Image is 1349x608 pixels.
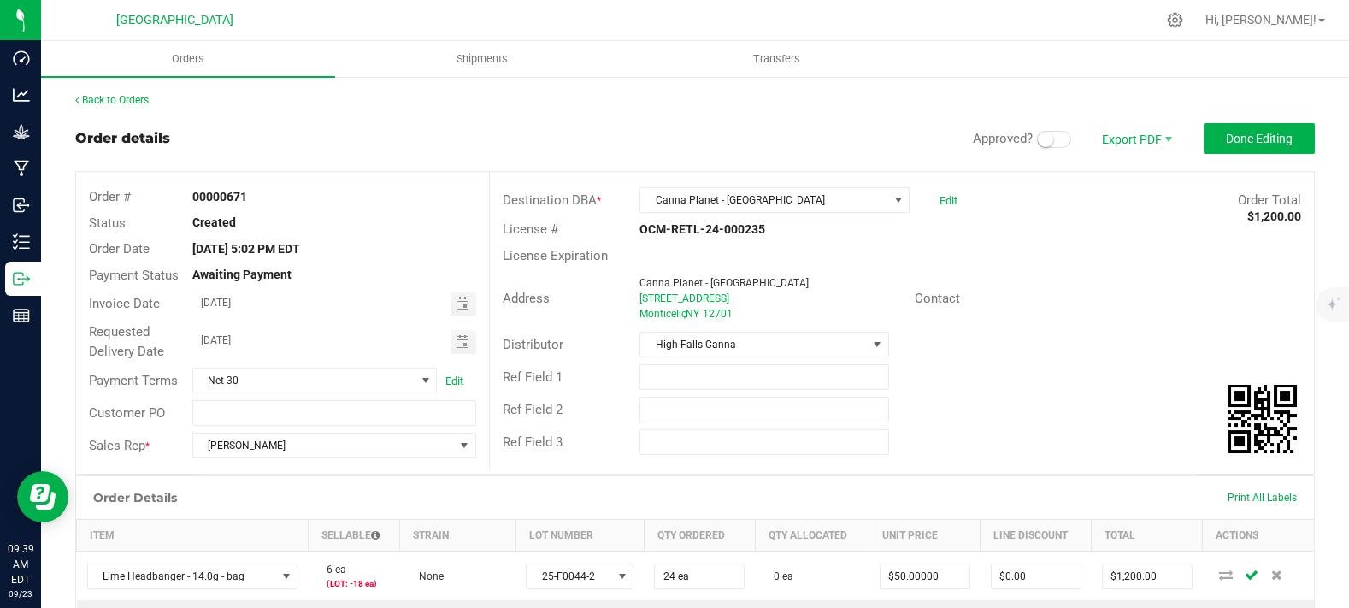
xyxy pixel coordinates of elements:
[940,194,957,207] a: Edit
[192,242,300,256] strong: [DATE] 5:02 PM EDT
[503,337,563,352] span: Distributor
[981,520,1092,552] th: Line Discount
[973,131,1033,146] span: Approved?
[1103,564,1192,588] input: 0
[644,520,755,552] th: Qty Ordered
[755,520,869,552] th: Qty Allocated
[451,292,476,316] span: Toggle calendar
[192,190,247,204] strong: 00000671
[13,123,30,140] inline-svg: Grow
[75,128,170,149] div: Order details
[75,94,149,106] a: Back to Orders
[445,375,463,387] a: Edit
[639,277,809,289] span: Canna Planet - [GEOGRAPHIC_DATA]
[1228,492,1297,504] span: Print All Labels
[13,233,30,251] inline-svg: Inventory
[503,248,608,263] span: License Expiration
[8,541,33,587] p: 09:39 AM EDT
[433,51,531,67] span: Shipments
[451,330,476,354] span: Toggle calendar
[193,369,415,393] span: Net 30
[13,50,30,67] inline-svg: Dashboard
[1239,570,1264,580] span: Save Order Detail
[335,41,629,77] a: Shipments
[1204,123,1315,154] button: Done Editing
[1164,12,1186,28] div: Manage settings
[992,564,1081,588] input: 0
[503,369,563,385] span: Ref Field 1
[77,520,309,552] th: Item
[89,189,131,204] span: Order #
[527,564,611,588] span: 25-F0044-2
[89,268,179,283] span: Payment Status
[89,296,160,311] span: Invoice Date
[1247,210,1301,223] strong: $1,200.00
[13,197,30,214] inline-svg: Inbound
[503,291,550,306] span: Address
[192,215,236,229] strong: Created
[87,564,298,589] span: NO DATA FOUND
[684,308,686,320] span: ,
[639,222,765,236] strong: OCM-RETL-24-000235
[89,438,145,453] span: Sales Rep
[1084,123,1187,154] li: Export PDF
[13,86,30,103] inline-svg: Analytics
[503,402,563,417] span: Ref Field 2
[503,192,597,208] span: Destination DBA
[89,405,165,421] span: Customer PO
[17,471,68,522] iframe: Resource center
[765,570,793,582] span: 0 ea
[640,188,887,212] span: Canna Planet - [GEOGRAPHIC_DATA]
[93,491,177,505] h1: Order Details
[1228,385,1297,453] qrcode: 00000671
[503,221,558,237] span: License #
[308,520,399,552] th: Sellable
[89,241,150,257] span: Order Date
[41,41,335,77] a: Orders
[89,373,178,388] span: Payment Terms
[655,564,744,588] input: 0
[8,587,33,600] p: 09/23
[193,434,454,457] span: [PERSON_NAME]
[1238,192,1301,208] span: Order Total
[639,308,687,320] span: Monticello
[630,41,924,77] a: Transfers
[1226,132,1293,145] span: Done Editing
[639,292,729,304] span: [STREET_ADDRESS]
[400,520,515,552] th: Strain
[703,308,733,320] span: 12701
[13,307,30,324] inline-svg: Reports
[730,51,823,67] span: Transfers
[515,520,644,552] th: Lot Number
[686,308,699,320] span: NY
[640,333,866,357] span: High Falls Canna
[318,577,389,590] p: (LOT: -18 ea)
[318,564,346,576] span: 6 ea
[1228,385,1297,453] img: Scan me!
[89,215,126,231] span: Status
[1264,570,1290,580] span: Delete Order Detail
[89,324,164,359] span: Requested Delivery Date
[13,270,30,287] inline-svg: Outbound
[1205,13,1317,27] span: Hi, [PERSON_NAME]!
[116,13,233,27] span: [GEOGRAPHIC_DATA]
[13,160,30,177] inline-svg: Manufacturing
[149,51,227,67] span: Orders
[503,434,563,450] span: Ref Field 3
[192,268,292,281] strong: Awaiting Payment
[1203,520,1314,552] th: Actions
[1092,520,1203,552] th: Total
[88,564,276,588] span: Lime Headbanger - 14.0g - bag
[410,570,444,582] span: None
[881,564,969,588] input: 0
[915,291,960,306] span: Contact
[869,520,981,552] th: Unit Price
